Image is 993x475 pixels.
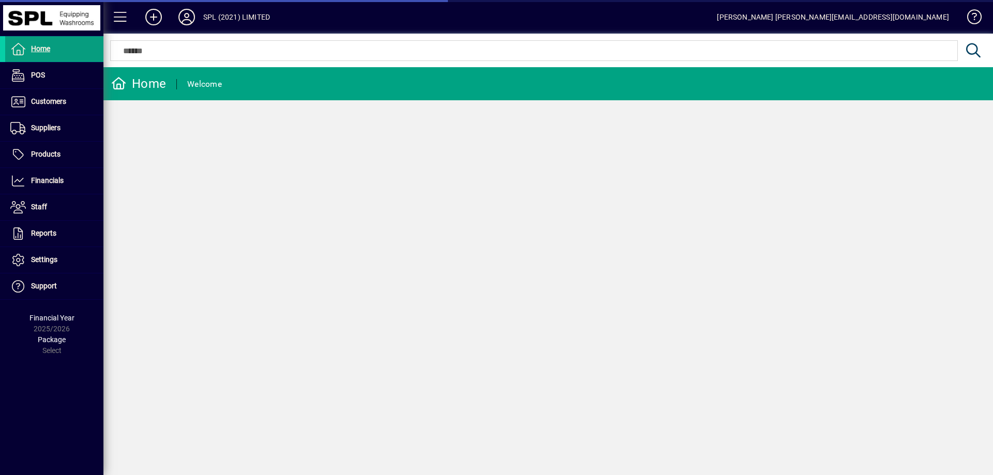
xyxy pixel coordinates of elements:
[31,229,56,237] span: Reports
[38,335,66,344] span: Package
[5,115,103,141] a: Suppliers
[137,8,170,26] button: Add
[5,221,103,247] a: Reports
[31,203,47,211] span: Staff
[31,97,66,105] span: Customers
[31,282,57,290] span: Support
[5,168,103,194] a: Financials
[5,142,103,167] a: Products
[5,63,103,88] a: POS
[170,8,203,26] button: Profile
[5,273,103,299] a: Support
[31,176,64,185] span: Financials
[5,89,103,115] a: Customers
[203,9,270,25] div: SPL (2021) LIMITED
[29,314,74,322] span: Financial Year
[5,194,103,220] a: Staff
[187,76,222,93] div: Welcome
[31,255,57,264] span: Settings
[31,150,61,158] span: Products
[717,9,949,25] div: [PERSON_NAME] [PERSON_NAME][EMAIL_ADDRESS][DOMAIN_NAME]
[111,75,166,92] div: Home
[31,44,50,53] span: Home
[5,247,103,273] a: Settings
[959,2,980,36] a: Knowledge Base
[31,124,61,132] span: Suppliers
[31,71,45,79] span: POS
